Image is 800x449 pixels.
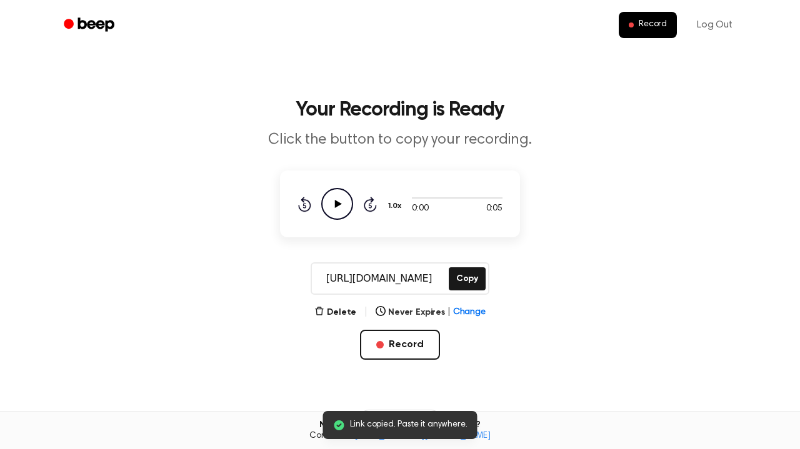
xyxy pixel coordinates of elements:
[80,100,720,120] h1: Your Recording is Ready
[350,418,467,432] span: Link copied. Paste it anywhere.
[447,306,451,319] span: |
[684,10,745,40] a: Log Out
[354,432,491,440] a: [EMAIL_ADDRESS][DOMAIN_NAME]
[453,306,486,319] span: Change
[412,202,428,215] span: 0:00
[160,130,640,150] p: Click the button to copy your recording.
[486,202,502,215] span: 0:05
[314,306,356,319] button: Delete
[449,267,486,290] button: Copy
[364,305,368,320] span: |
[376,306,486,319] button: Never Expires|Change
[639,19,667,31] span: Record
[360,330,439,360] button: Record
[387,195,406,217] button: 1.0x
[619,12,677,38] button: Record
[359,410,441,430] button: Recording History
[55,13,126,37] a: Beep
[7,431,792,442] span: Contact us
